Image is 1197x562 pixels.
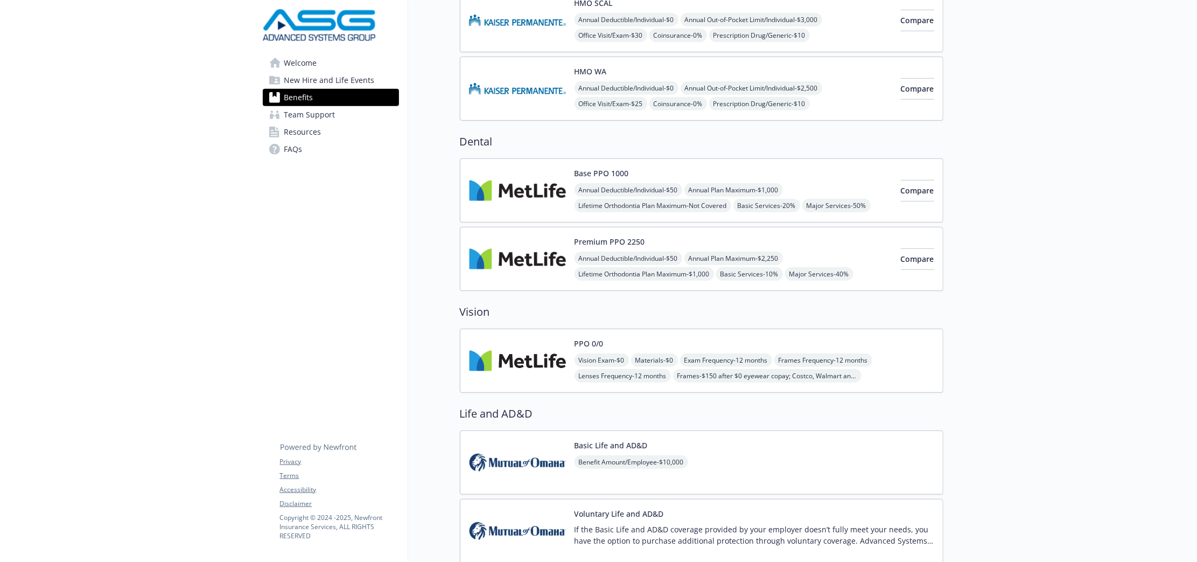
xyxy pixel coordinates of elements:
[575,81,678,95] span: Annual Deductible/Individual - $0
[284,106,335,123] span: Team Support
[575,508,664,519] button: Voluntary Life and AD&D
[680,353,772,367] span: Exam Frequency - 12 months
[575,236,645,247] button: Premium PPO 2250
[469,66,566,112] img: Kaiser Foundation Health Plan of Washington carrier logo
[575,338,604,349] button: PPO 0/0
[575,369,671,383] span: Lenses Frequency - 12 months
[575,13,678,26] span: Annual Deductible/Individual - $0
[575,168,629,179] button: Base PPO 1000
[649,97,707,110] span: Coinsurance - 0%
[575,183,682,197] span: Annual Deductible/Individual - $50
[575,66,607,77] button: HMO WA
[575,440,648,451] button: Basic Life and AD&D
[575,97,647,110] span: Office Visit/Exam - $25
[280,457,398,467] a: Privacy
[469,508,566,554] img: Mutual of Omaha Insurance Company carrier logo
[684,252,783,265] span: Annual Plan Maximum - $2,250
[284,54,317,72] span: Welcome
[774,353,872,367] span: Frames Frequency - 12 months
[901,180,934,202] button: Compare
[263,54,399,72] a: Welcome
[469,168,566,213] img: Metlife Inc carrier logo
[684,183,783,197] span: Annual Plan Maximum - $1,000
[263,141,399,158] a: FAQs
[681,81,822,95] span: Annual Out-of-Pocket Limit/Individual - $2,500
[681,13,822,26] span: Annual Out-of-Pocket Limit/Individual - $3,000
[284,89,313,106] span: Benefits
[263,106,399,123] a: Team Support
[631,353,678,367] span: Materials - $0
[469,236,566,282] img: Metlife Inc carrier logo
[716,267,783,281] span: Basic Services - 10%
[901,78,934,100] button: Compare
[901,254,934,264] span: Compare
[284,123,321,141] span: Resources
[649,29,707,42] span: Coinsurance - 0%
[901,10,934,31] button: Compare
[469,338,566,384] img: Metlife Inc carrier logo
[284,141,303,158] span: FAQs
[901,248,934,270] button: Compare
[263,123,399,141] a: Resources
[460,304,943,320] h2: Vision
[785,267,853,281] span: Major Services - 40%
[709,29,810,42] span: Prescription Drug/Generic - $10
[901,84,934,94] span: Compare
[284,72,375,89] span: New Hire and Life Events
[709,97,810,110] span: Prescription Drug/Generic - $10
[673,369,862,383] span: Frames - $150 after $0 eyewear copay; Costco, Walmart and [PERSON_NAME]’s Club: $85 allowance aft...
[263,72,399,89] a: New Hire and Life Events
[733,199,800,212] span: Basic Services - 20%
[575,353,629,367] span: Vision Exam - $0
[469,440,566,485] img: Mutual of Omaha Insurance Company carrier logo
[802,199,871,212] span: Major Services - 50%
[901,15,934,25] span: Compare
[460,134,943,150] h2: Dental
[280,513,398,540] p: Copyright © 2024 - 2025 , Newfront Insurance Services, ALL RIGHTS RESERVED
[280,485,398,495] a: Accessibility
[575,252,682,265] span: Annual Deductible/Individual - $50
[575,199,731,212] span: Lifetime Orthodontia Plan Maximum - Not Covered
[575,524,934,546] p: If the Basic Life and AD&D coverage provided by your employer doesn’t fully meet your needs, you ...
[575,455,688,469] span: Benefit Amount/Employee - $10,000
[460,406,943,422] h2: Life and AD&D
[575,29,647,42] span: Office Visit/Exam - $30
[280,471,398,481] a: Terms
[280,499,398,509] a: Disclaimer
[575,267,714,281] span: Lifetime Orthodontia Plan Maximum - $1,000
[263,89,399,106] a: Benefits
[901,185,934,196] span: Compare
